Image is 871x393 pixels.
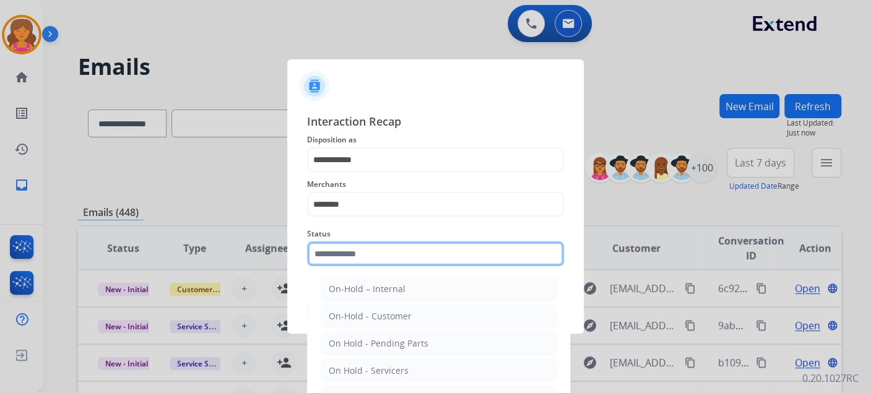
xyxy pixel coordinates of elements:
[802,371,859,386] p: 0.20.1027RC
[329,365,409,377] div: On Hold - Servicers
[307,177,564,192] span: Merchants
[307,113,564,132] span: Interaction Recap
[329,283,405,295] div: On-Hold – Internal
[307,227,564,241] span: Status
[300,71,329,101] img: contactIcon
[329,310,412,322] div: On-Hold - Customer
[307,132,564,147] span: Disposition as
[329,337,428,350] div: On Hold - Pending Parts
